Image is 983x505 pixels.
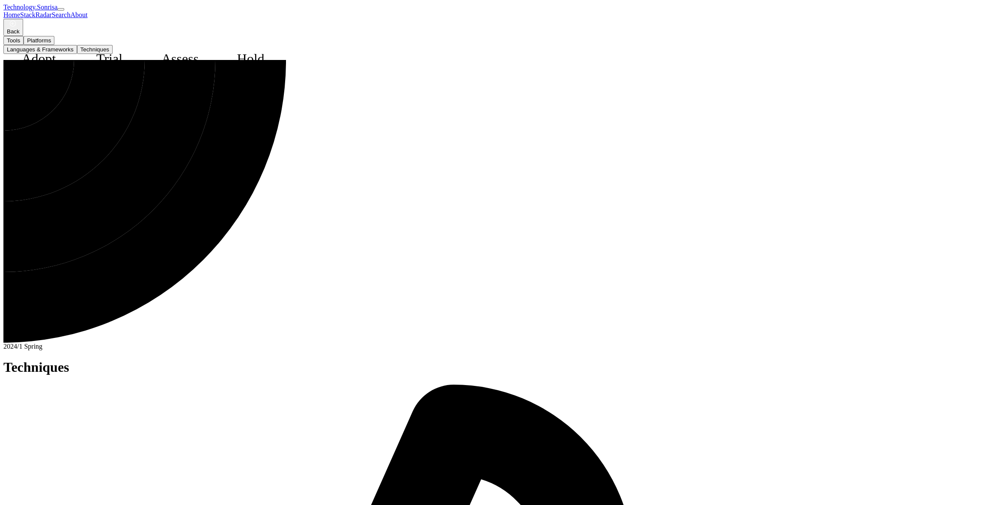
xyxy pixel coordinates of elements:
a: Radar [36,11,52,18]
a: Search [52,11,71,18]
a: Home [3,11,20,18]
button: Techniques [77,45,113,54]
button: Languages & Frameworks [3,45,77,54]
text: Hold [237,51,265,66]
text: 1 [10,66,14,73]
span: 2024/1 Spring [3,343,42,350]
a: About [70,11,87,18]
text: Adopt [22,51,56,66]
button: Tools [3,36,24,45]
a: Technology.Sonrisa [3,3,57,11]
text: Trial [96,51,122,66]
text: 2 [83,105,86,111]
button: Toggle navigation [57,8,64,11]
div: Architecture decision record [141,132,219,140]
a: Stack [20,11,36,18]
text: 4 [15,116,19,123]
button: Platforms [24,36,54,45]
h1: Techniques [3,359,980,375]
text: Assess [161,51,199,66]
text: 3 [36,85,39,92]
button: Back [3,19,23,36]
